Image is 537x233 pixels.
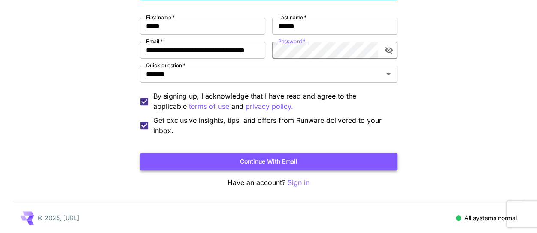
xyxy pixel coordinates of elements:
[146,14,175,21] label: First name
[189,101,229,112] p: terms of use
[288,177,309,188] button: Sign in
[381,42,397,58] button: toggle password visibility
[246,101,293,112] button: By signing up, I acknowledge that I have read and agree to the applicable terms of use and
[146,62,185,69] label: Quick question
[382,68,394,80] button: Open
[146,38,163,45] label: Email
[153,91,391,112] p: By signing up, I acknowledge that I have read and agree to the applicable and
[189,101,229,112] button: By signing up, I acknowledge that I have read and agree to the applicable and privacy policy.
[464,213,517,222] p: All systems normal
[153,115,391,136] span: Get exclusive insights, tips, and offers from Runware delivered to your inbox.
[278,38,306,45] label: Password
[37,213,79,222] p: © 2025, [URL]
[278,14,306,21] label: Last name
[246,101,293,112] p: privacy policy.
[140,177,397,188] p: Have an account?
[140,153,397,170] button: Continue with email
